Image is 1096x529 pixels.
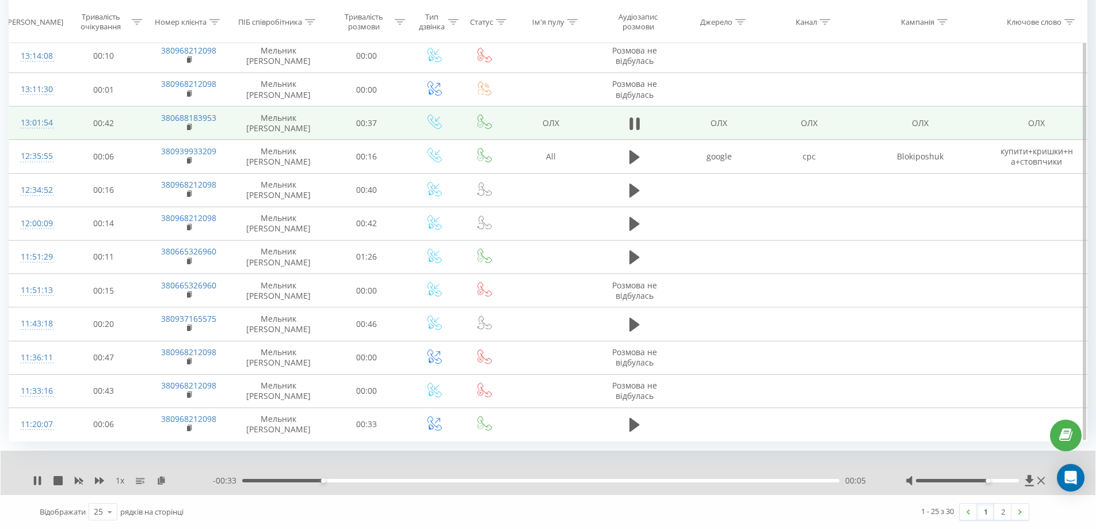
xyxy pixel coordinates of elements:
[325,73,408,106] td: 00:00
[62,207,146,240] td: 00:14
[161,45,216,56] a: 380968212098
[161,78,216,89] a: 380968212098
[764,106,854,140] td: ОЛХ
[21,313,51,335] div: 11:43:18
[325,240,408,273] td: 01:26
[325,341,408,374] td: 00:00
[470,17,493,26] div: Статус
[5,17,63,26] div: [PERSON_NAME]
[508,106,594,140] td: ОЛХ
[161,212,216,223] a: 380968212098
[232,173,325,207] td: Мельник [PERSON_NAME]
[325,374,408,408] td: 00:00
[21,45,51,67] div: 13:14:08
[161,112,216,123] a: 380688183953
[674,140,764,173] td: google
[120,507,184,517] span: рядків на сторінці
[901,17,934,26] div: Кампанія
[232,341,325,374] td: Мельник [PERSON_NAME]
[21,78,51,101] div: 13:11:30
[161,347,216,357] a: 380968212098
[232,39,325,73] td: Мельник [PERSON_NAME]
[605,12,671,32] div: Аудіозапис розмови
[161,280,216,291] a: 380665326960
[155,17,207,26] div: Номер клієнта
[161,179,216,190] a: 380968212098
[612,347,657,368] span: Розмова не відбулась
[21,246,51,268] div: 11:51:29
[232,374,325,408] td: Мельник [PERSON_NAME]
[62,408,146,441] td: 00:06
[62,73,146,106] td: 00:01
[232,307,325,341] td: Мельник [PERSON_NAME]
[321,478,326,483] div: Accessibility label
[21,279,51,302] div: 11:51:13
[232,140,325,173] td: Мельник [PERSON_NAME]
[674,106,764,140] td: ОЛХ
[325,106,408,140] td: 00:37
[764,140,854,173] td: cpc
[232,106,325,140] td: Мельник [PERSON_NAME]
[62,274,146,307] td: 00:15
[325,307,408,341] td: 00:46
[232,408,325,441] td: Мельник [PERSON_NAME]
[796,17,817,26] div: Канал
[994,504,1011,520] a: 2
[532,17,564,26] div: Ім'я пулу
[987,106,1087,140] td: ОЛХ
[21,347,51,369] div: 11:36:11
[161,313,216,324] a: 380937165575
[612,78,657,100] span: Розмова не відбулась
[62,106,146,140] td: 00:42
[612,380,657,401] span: Розмова не відбулась
[213,475,242,486] span: - 00:33
[335,12,392,32] div: Тривалість розмови
[232,207,325,240] td: Мельник [PERSON_NAME]
[116,475,124,486] span: 1 x
[21,112,51,134] div: 13:01:54
[238,17,302,26] div: ПІБ співробітника
[161,380,216,391] a: 380968212098
[325,140,408,173] td: 00:16
[232,73,325,106] td: Мельник [PERSON_NAME]
[62,341,146,374] td: 00:47
[977,504,994,520] a: 1
[62,240,146,273] td: 00:11
[232,274,325,307] td: Мельник [PERSON_NAME]
[325,274,408,307] td: 00:00
[612,45,657,66] span: Розмова не відбулась
[845,475,866,486] span: 00:05
[921,505,954,517] div: 1 - 25 з 30
[161,413,216,424] a: 380968212098
[21,380,51,402] div: 11:33:16
[72,12,129,32] div: Тривалість очікування
[987,140,1087,173] td: купити+кришки+на+стовпчики
[21,413,51,436] div: 11:20:07
[700,17,732,26] div: Джерело
[325,408,408,441] td: 00:33
[62,140,146,173] td: 00:06
[232,240,325,273] td: Мельник [PERSON_NAME]
[508,140,594,173] td: All
[325,207,408,240] td: 00:42
[854,106,987,140] td: ОЛХ
[1057,464,1084,492] div: Open Intercom Messenger
[62,173,146,207] td: 00:16
[40,507,86,517] span: Відображати
[325,173,408,207] td: 00:40
[161,146,216,157] a: 380939933209
[21,145,51,168] div: 12:35:55
[62,307,146,341] td: 00:20
[418,12,445,32] div: Тип дзвінка
[21,212,51,235] div: 12:00:09
[94,506,103,517] div: 25
[612,280,657,301] span: Розмова не відбулась
[1007,17,1061,26] div: Ключове слово
[161,246,216,257] a: 380665326960
[21,179,51,201] div: 12:34:52
[986,478,990,483] div: Accessibility label
[854,140,987,173] td: Blokiposhuk
[62,39,146,73] td: 00:10
[325,39,408,73] td: 00:00
[62,374,146,408] td: 00:43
